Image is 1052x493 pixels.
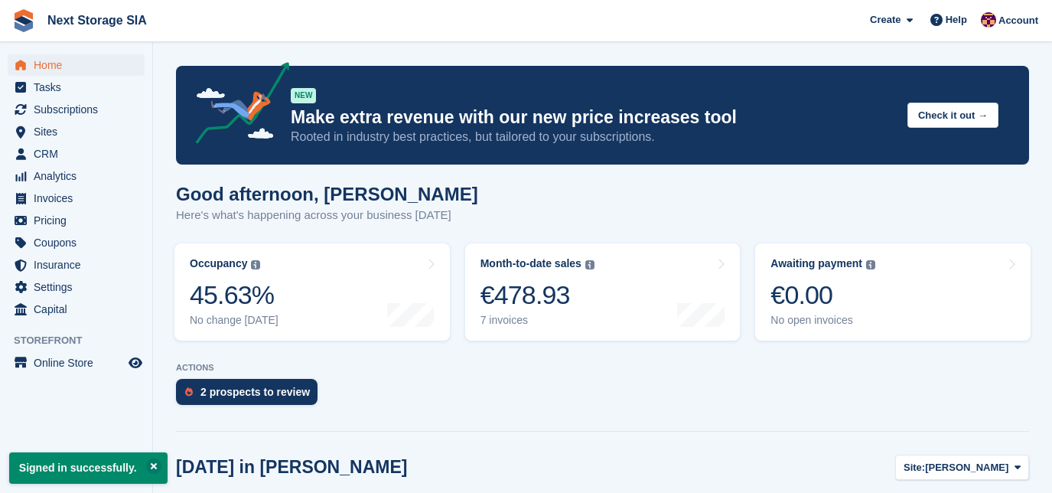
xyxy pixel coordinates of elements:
a: Month-to-date sales €478.93 7 invoices [465,243,741,341]
span: Pricing [34,210,125,231]
span: Help [946,12,967,28]
a: 2 prospects to review [176,379,325,413]
span: Tasks [34,77,125,98]
a: Preview store [126,354,145,372]
span: Sites [34,121,125,142]
div: 2 prospects to review [200,386,310,398]
img: stora-icon-8386f47178a22dfd0bd8f6a31ec36ba5ce8667c1dd55bd0f319d3a0aa187defe.svg [12,9,35,32]
a: Awaiting payment €0.00 No open invoices [755,243,1031,341]
span: Coupons [34,232,125,253]
div: 45.63% [190,279,278,311]
div: 7 invoices [480,314,594,327]
a: menu [8,54,145,76]
span: Settings [34,276,125,298]
p: Rooted in industry best practices, but tailored to your subscriptions. [291,129,895,145]
img: Roberts Kesmins [981,12,996,28]
a: Occupancy 45.63% No change [DATE] [174,243,450,341]
div: NEW [291,88,316,103]
a: menu [8,188,145,209]
a: menu [8,77,145,98]
h2: [DATE] in [PERSON_NAME] [176,457,407,478]
div: Occupancy [190,257,247,270]
a: menu [8,254,145,276]
span: Subscriptions [34,99,125,120]
button: Site: [PERSON_NAME] [895,455,1029,480]
a: Next Storage SIA [41,8,153,33]
p: Make extra revenue with our new price increases tool [291,106,895,129]
div: No open invoices [770,314,875,327]
span: Site: [904,460,925,475]
img: icon-info-grey-7440780725fd019a000dd9b08b2336e03edf1995a4989e88bcd33f0948082b44.svg [866,260,875,269]
span: Capital [34,299,125,320]
span: CRM [34,143,125,165]
span: [PERSON_NAME] [925,460,1008,475]
p: Here's what's happening across your business [DATE] [176,207,478,224]
div: Month-to-date sales [480,257,581,270]
a: menu [8,143,145,165]
p: Signed in successfully. [9,452,168,484]
a: menu [8,121,145,142]
a: menu [8,99,145,120]
a: menu [8,299,145,320]
span: Online Store [34,352,125,374]
div: €0.00 [770,279,875,311]
span: Insurance [34,254,125,276]
span: Home [34,54,125,76]
p: ACTIONS [176,363,1029,373]
h1: Good afternoon, [PERSON_NAME] [176,184,478,204]
span: Analytics [34,165,125,187]
img: price-adjustments-announcement-icon-8257ccfd72463d97f412b2fc003d46551f7dbcb40ab6d574587a9cd5c0d94... [183,62,290,149]
a: menu [8,232,145,253]
span: Storefront [14,333,152,348]
img: prospect-51fa495bee0391a8d652442698ab0144808aea92771e9ea1ae160a38d050c398.svg [185,387,193,397]
img: icon-info-grey-7440780725fd019a000dd9b08b2336e03edf1995a4989e88bcd33f0948082b44.svg [251,260,260,269]
a: menu [8,210,145,231]
a: menu [8,352,145,374]
a: menu [8,165,145,187]
img: icon-info-grey-7440780725fd019a000dd9b08b2336e03edf1995a4989e88bcd33f0948082b44.svg [585,260,594,269]
a: menu [8,276,145,298]
div: No change [DATE] [190,314,278,327]
span: Create [870,12,901,28]
div: €478.93 [480,279,594,311]
span: Invoices [34,188,125,209]
button: Check it out → [907,103,998,128]
div: Awaiting payment [770,257,862,270]
span: Account [998,13,1038,28]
